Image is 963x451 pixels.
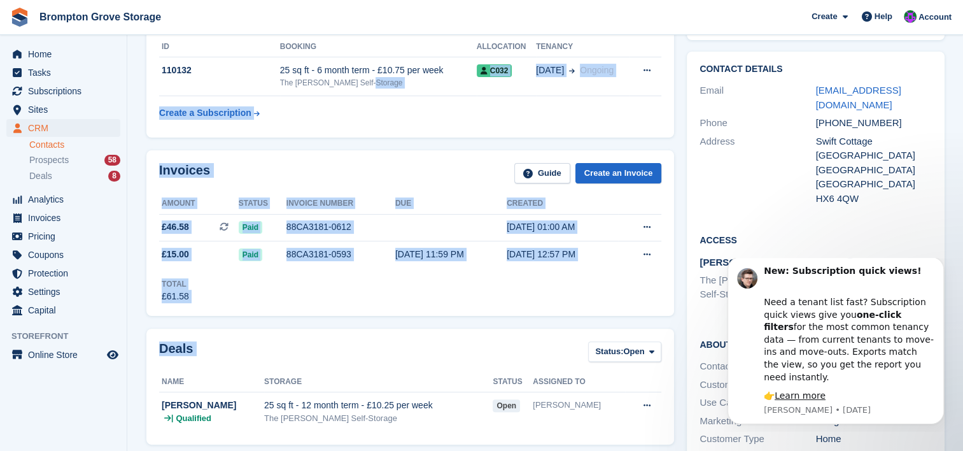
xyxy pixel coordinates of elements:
[815,85,901,110] a: [EMAIL_ADDRESS][DOMAIN_NAME]
[815,177,931,192] div: [GEOGRAPHIC_DATA]
[6,301,120,319] a: menu
[264,399,493,412] div: 25 sq ft - 12 month term - £10.25 per week
[66,132,117,143] a: Learn more
[239,194,286,214] th: Status
[6,119,120,137] a: menu
[875,10,892,23] span: Help
[10,8,29,27] img: stora-icon-8386f47178a22dfd0bd8f6a31ec36ba5ce8667c1dd55bd0f319d3a0aa187defe.svg
[11,330,127,343] span: Storefront
[159,163,210,184] h2: Invoices
[286,248,395,261] div: 88CA3181-0593
[623,345,644,358] span: Open
[29,170,52,182] span: Deals
[55,25,226,125] div: Need a tenant list fast? Subscription quick views give you for the most common tenancy data — fro...
[6,246,120,264] a: menu
[904,10,917,23] img: Jo Brock
[104,155,120,166] div: 58
[176,412,211,425] span: Qualified
[699,378,815,392] div: Customer Source
[815,257,839,268] span: •••••••
[815,163,931,178] div: [GEOGRAPHIC_DATA]
[159,101,260,125] a: Create a Subscription
[34,6,166,27] a: Brompton Grove Storage
[286,194,395,214] th: Invoice number
[286,220,395,234] div: 88CA3181-0612
[699,257,810,268] span: [PERSON_NAME] (Net2)
[6,209,120,227] a: menu
[171,412,173,425] span: |
[280,37,477,57] th: Booking
[6,283,120,301] a: menu
[699,83,815,112] div: Email
[159,194,239,214] th: Amount
[708,258,963,432] iframe: Intercom notifications message
[28,209,104,227] span: Invoices
[918,11,952,24] span: Account
[159,372,264,392] th: Name
[159,37,280,57] th: ID
[507,220,618,234] div: [DATE] 01:00 AM
[863,257,897,268] a: Change
[28,45,104,63] span: Home
[6,264,120,282] a: menu
[514,163,570,184] a: Guide
[29,169,120,183] a: Deals 8
[395,248,507,261] div: [DATE] 11:59 PM
[507,194,618,214] th: Created
[28,227,104,245] span: Pricing
[29,154,120,167] a: Prospects 58
[477,64,512,77] span: C032
[162,290,189,303] div: £61.58
[588,341,661,362] button: Status: Open
[159,341,193,365] h2: Deals
[29,10,49,31] img: Profile image for Steven
[29,154,69,166] span: Prospects
[815,432,931,447] div: Home
[699,273,815,302] li: The [PERSON_NAME] Self-Storage
[533,399,625,412] div: [PERSON_NAME]
[6,190,120,208] a: menu
[699,338,931,350] h2: About
[162,278,189,290] div: Total
[105,347,120,362] a: Preview store
[507,248,618,261] div: [DATE] 12:57 PM
[6,64,120,82] a: menu
[477,37,537,57] th: Allocation
[395,194,507,214] th: Due
[815,116,931,131] div: [PHONE_NUMBER]
[28,246,104,264] span: Coupons
[536,64,564,77] span: [DATE]
[580,65,614,75] span: Ongoing
[159,64,280,77] div: 110132
[264,412,493,425] div: The [PERSON_NAME] Self-Storage
[28,190,104,208] span: Analytics
[815,134,931,149] div: Swift Cottage
[239,248,262,261] span: Paid
[28,64,104,82] span: Tasks
[595,345,623,358] span: Status:
[699,134,815,206] div: Address
[28,301,104,319] span: Capital
[536,37,629,57] th: Tenancy
[699,432,815,447] div: Customer Type
[699,359,815,374] div: Contact Type
[493,399,520,412] span: open
[55,132,226,145] div: 👉
[699,64,931,75] h2: Contact Details
[108,171,120,182] div: 8
[815,148,931,163] div: [GEOGRAPHIC_DATA]
[575,163,662,184] a: Create an Invoice
[28,101,104,118] span: Sites
[812,10,837,23] span: Create
[28,264,104,282] span: Protection
[493,372,533,392] th: Status
[6,45,120,63] a: menu
[6,82,120,100] a: menu
[280,77,477,89] div: The [PERSON_NAME] Self-Storage
[533,372,625,392] th: Assigned to
[6,101,120,118] a: menu
[162,399,264,412] div: [PERSON_NAME]
[28,119,104,137] span: CRM
[239,221,262,234] span: Paid
[699,396,815,410] div: Use Case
